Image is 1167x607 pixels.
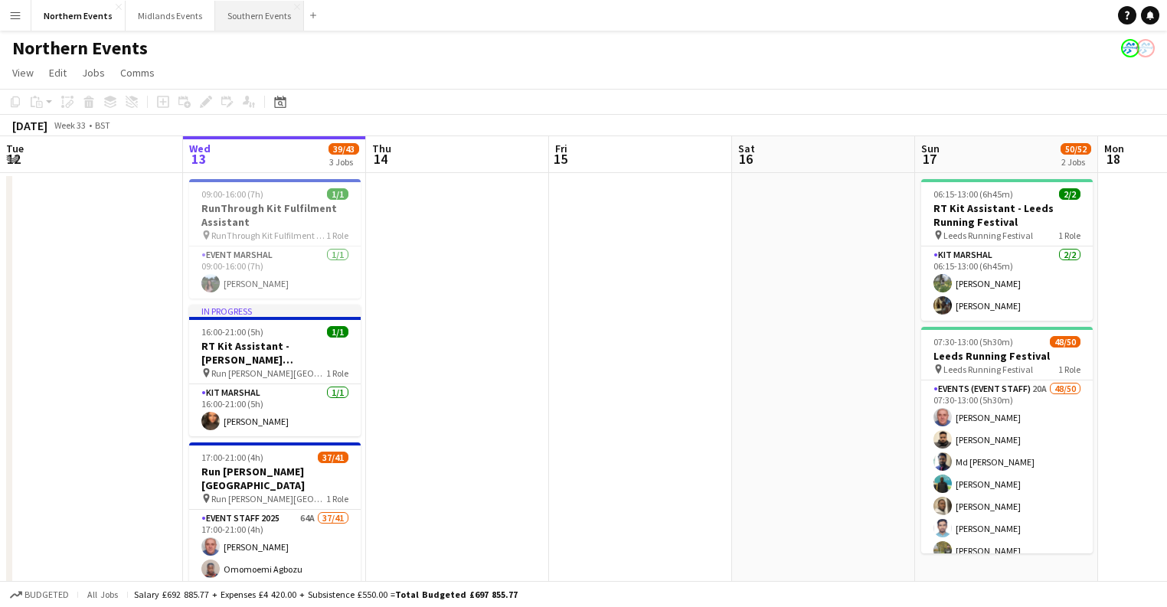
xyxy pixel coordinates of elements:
span: 06:15-13:00 (6h45m) [933,188,1013,200]
a: Edit [43,63,73,83]
app-job-card: 07:30-13:00 (5h30m)48/50Leeds Running Festival Leeds Running Festival1 RoleEvents (Event Staff)20... [921,327,1093,553]
app-card-role: Kit Marshal1/116:00-21:00 (5h)[PERSON_NAME] [189,384,361,436]
span: 18 [1102,150,1124,168]
span: 09:00-16:00 (7h) [201,188,263,200]
div: In progress [189,305,361,317]
span: 1 Role [1058,364,1080,375]
span: Week 33 [51,119,89,131]
button: Northern Events [31,1,126,31]
span: 50/52 [1061,143,1091,155]
span: Tue [6,142,24,155]
span: Leeds Running Festival [943,364,1033,375]
button: Southern Events [215,1,304,31]
span: RunThrough Kit Fulfilment Assistant [211,230,326,241]
span: 07:30-13:00 (5h30m) [933,336,1013,348]
h3: RunThrough Kit Fulfilment Assistant [189,201,361,229]
app-job-card: 09:00-16:00 (7h)1/1RunThrough Kit Fulfilment Assistant RunThrough Kit Fulfilment Assistant1 RoleE... [189,179,361,299]
span: View [12,66,34,80]
span: 2/2 [1059,188,1080,200]
span: Thu [372,142,391,155]
span: Sun [921,142,940,155]
div: BST [95,119,110,131]
span: Edit [49,66,67,80]
span: 39/43 [329,143,359,155]
span: Wed [189,142,211,155]
span: Jobs [82,66,105,80]
div: 2 Jobs [1061,156,1090,168]
span: Leeds Running Festival [943,230,1033,241]
span: 12 [4,150,24,168]
h3: Leeds Running Festival [921,349,1093,363]
span: 15 [553,150,567,168]
span: 1/1 [327,188,348,200]
a: Comms [114,63,161,83]
app-user-avatar: RunThrough Events [1121,39,1139,57]
span: 16:00-21:00 (5h) [201,326,263,338]
span: Mon [1104,142,1124,155]
span: 17:00-21:00 (4h) [201,452,263,463]
span: 1/1 [327,326,348,338]
span: 1 Role [326,493,348,504]
div: Salary £692 885.77 + Expenses £4 420.00 + Subsistence £550.00 = [134,589,518,600]
span: Sat [738,142,755,155]
span: 48/50 [1050,336,1080,348]
app-card-role: Event Marshal1/109:00-16:00 (7h)[PERSON_NAME] [189,246,361,299]
button: Budgeted [8,586,71,603]
a: Jobs [76,63,111,83]
span: Budgeted [25,589,69,600]
span: Fri [555,142,567,155]
span: 1 Role [326,367,348,379]
button: Midlands Events [126,1,215,31]
span: 13 [187,150,211,168]
div: 3 Jobs [329,156,358,168]
app-job-card: In progress16:00-21:00 (5h)1/1RT Kit Assistant - [PERSON_NAME][GEOGRAPHIC_DATA] Run [PERSON_NAME]... [189,305,361,436]
a: View [6,63,40,83]
span: Run [PERSON_NAME][GEOGRAPHIC_DATA] [211,493,326,504]
h3: RT Kit Assistant - [PERSON_NAME][GEOGRAPHIC_DATA] [189,339,361,367]
h3: RT Kit Assistant - Leeds Running Festival [921,201,1093,229]
span: 16 [736,150,755,168]
h1: Northern Events [12,37,148,60]
span: 1 Role [1058,230,1080,241]
div: [DATE] [12,118,47,133]
span: Run [PERSON_NAME][GEOGRAPHIC_DATA] [211,367,326,379]
span: 14 [370,150,391,168]
span: All jobs [84,589,121,600]
span: Comms [120,66,155,80]
span: 37/41 [318,452,348,463]
span: 17 [919,150,940,168]
app-user-avatar: RunThrough Events [1136,39,1155,57]
span: Total Budgeted £697 855.77 [395,589,518,600]
span: 1 Role [326,230,348,241]
app-job-card: 06:15-13:00 (6h45m)2/2RT Kit Assistant - Leeds Running Festival Leeds Running Festival1 RoleKit M... [921,179,1093,321]
h3: Run [PERSON_NAME][GEOGRAPHIC_DATA] [189,465,361,492]
app-card-role: Kit Marshal2/206:15-13:00 (6h45m)[PERSON_NAME][PERSON_NAME] [921,246,1093,321]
